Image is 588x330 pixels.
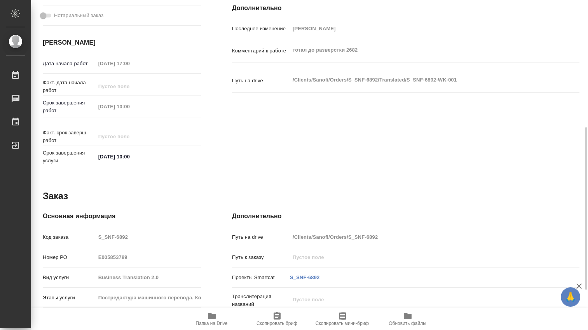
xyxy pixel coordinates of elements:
span: Скопировать мини-бриф [316,321,369,326]
button: Скопировать бриф [244,308,310,330]
p: Путь на drive [232,233,290,241]
input: Пустое поле [96,231,201,243]
input: Пустое поле [96,101,164,112]
input: Пустое поле [96,58,164,69]
input: Пустое поле [290,252,551,263]
h4: Основная информация [43,212,201,221]
p: Дата начала работ [43,60,96,68]
p: Последнее изменение [232,25,290,33]
h2: Заказ [43,190,68,202]
span: Папка на Drive [196,321,228,326]
input: Пустое поле [96,252,201,263]
p: Комментарий к работе [232,47,290,55]
p: Этапы услуги [43,294,96,302]
h4: Дополнительно [232,212,579,221]
p: Транслитерация названий [232,293,290,308]
input: ✎ Введи что-нибудь [96,151,164,162]
input: Пустое поле [96,131,164,142]
p: Номер РО [43,254,96,261]
p: Факт. дата начала работ [43,79,96,94]
span: Скопировать бриф [256,321,297,326]
span: Нотариальный заказ [54,12,103,19]
p: Путь на drive [232,77,290,85]
p: Путь к заказу [232,254,290,261]
p: Вид услуги [43,274,96,281]
a: S_SNF-6892 [290,274,319,280]
p: Проекты Smartcat [232,274,290,281]
p: Срок завершения работ [43,99,96,115]
button: Скопировать мини-бриф [310,308,375,330]
textarea: тотал до разверстки 2682 [290,43,551,57]
input: Пустое поле [96,272,201,283]
button: Папка на Drive [179,308,244,330]
input: Пустое поле [96,292,201,303]
span: Обновить файлы [389,321,426,326]
input: Пустое поле [290,231,551,243]
p: Факт. срок заверш. работ [43,129,96,144]
button: Обновить файлы [375,308,440,330]
button: 🙏 [561,287,580,307]
input: Пустое поле [290,23,551,34]
textarea: /Clients/Sanofi/Orders/S_SNF-6892/Translated/S_SNF-6892-WK-001 [290,73,551,87]
h4: [PERSON_NAME] [43,38,201,47]
p: Срок завершения услуги [43,149,96,165]
h4: Дополнительно [232,3,579,13]
span: 🙏 [564,289,577,305]
input: Пустое поле [96,81,164,92]
p: Код заказа [43,233,96,241]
